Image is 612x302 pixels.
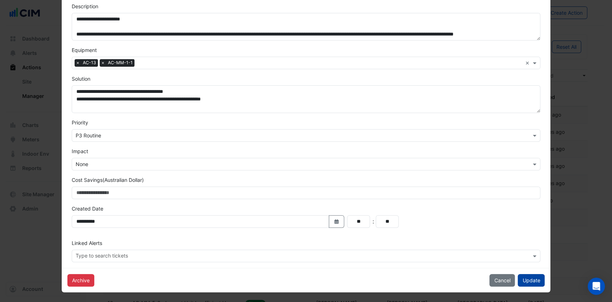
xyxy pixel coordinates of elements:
label: Equipment [72,46,97,54]
span: AC-13 [81,59,98,66]
label: Priority [72,119,88,126]
label: Cost Savings (Australian Dollar) [72,176,144,184]
div: : [370,217,376,226]
label: Linked Alerts [72,239,102,247]
label: Created Date [72,205,103,212]
button: Cancel [489,274,515,287]
input: Hours [347,215,370,228]
div: Type to search tickets [75,252,128,261]
span: × [75,59,81,66]
label: Solution [72,75,90,82]
button: Update [518,274,545,287]
div: Open Intercom Messenger [588,278,605,295]
span: × [100,59,106,66]
input: Minutes [376,215,399,228]
fa-icon: Select Date [333,218,340,225]
span: Clear [525,59,531,67]
span: AC-MM-1-1 [106,59,134,66]
label: Description [72,3,98,10]
label: Impact [72,147,88,155]
button: Archive [67,274,94,287]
